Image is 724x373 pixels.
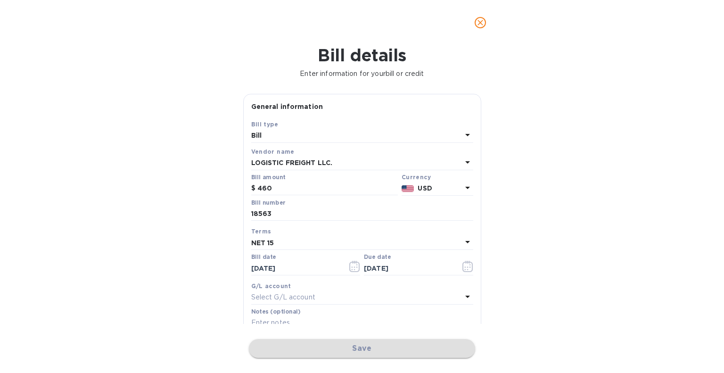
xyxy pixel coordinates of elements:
[251,239,274,247] b: NET 15
[251,200,285,206] label: Bill number
[257,182,398,196] input: $ Enter bill amount
[402,185,414,192] img: USD
[251,103,323,110] b: General information
[402,174,431,181] b: Currency
[251,228,271,235] b: Terms
[251,148,295,155] b: Vendor name
[251,182,257,196] div: $
[251,121,279,128] b: Bill type
[251,282,291,290] b: G/L account
[469,11,492,34] button: close
[364,255,391,260] label: Due date
[251,255,276,260] label: Bill date
[8,69,716,79] p: Enter information for your bill or credit
[251,207,473,221] input: Enter bill number
[251,159,333,166] b: LOGISTIC FREIGHT LLC.
[251,132,262,139] b: Bill
[251,316,473,330] input: Enter notes
[251,292,315,302] p: Select G/L account
[418,184,432,192] b: USD
[8,45,716,65] h1: Bill details
[251,174,285,180] label: Bill amount
[251,309,301,315] label: Notes (optional)
[364,261,453,275] input: Due date
[251,261,340,275] input: Select date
